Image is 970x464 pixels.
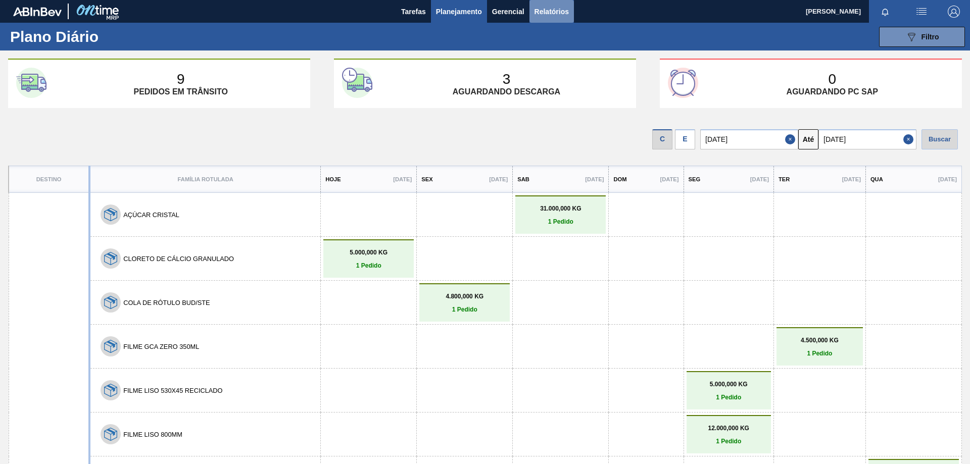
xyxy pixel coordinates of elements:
img: second-card-icon [342,68,372,98]
img: 7hKVVNeldsGH5KwE07rPnOGsQy+SHCf9ftlnweef0E1el2YcIeEt5yaNqj+jPq4oMsVpG1vCxiwYEd4SvddTlxqBvEWZPhf52... [104,296,117,309]
button: Notificações [869,5,901,19]
input: dd/mm/yyyy [700,129,798,149]
p: Pedidos em trânsito [133,87,227,96]
a: 5.000,000 KG1 Pedido [326,249,411,269]
p: 0 [828,71,836,87]
button: CLORETO DE CÁLCIO GRANULADO [123,255,234,263]
a: 5.000,000 KG1 Pedido [689,381,768,401]
span: Filtro [922,33,939,41]
p: [DATE] [750,176,769,182]
img: 7hKVVNeldsGH5KwE07rPnOGsQy+SHCf9ftlnweef0E1el2YcIeEt5yaNqj+jPq4oMsVpG1vCxiwYEd4SvddTlxqBvEWZPhf52... [104,384,117,397]
button: Filtro [879,27,965,47]
a: 31.000,000 KG1 Pedido [518,205,603,225]
img: 7hKVVNeldsGH5KwE07rPnOGsQy+SHCf9ftlnweef0E1el2YcIeEt5yaNqj+jPq4oMsVpG1vCxiwYEd4SvddTlxqBvEWZPhf52... [104,428,117,441]
p: 3 [503,71,511,87]
th: Família Rotulada [89,166,320,193]
div: C [652,129,672,149]
span: Planejamento [436,6,482,18]
a: 4.500,000 KG1 Pedido [779,337,860,357]
img: 7hKVVNeldsGH5KwE07rPnOGsQy+SHCf9ftlnweef0E1el2YcIeEt5yaNqj+jPq4oMsVpG1vCxiwYEd4SvddTlxqBvEWZPhf52... [104,208,117,221]
p: 9 [177,71,185,87]
button: FILME GCA ZERO 350ML [123,343,199,350]
button: Close [903,129,916,149]
p: Sex [421,176,432,182]
p: [DATE] [842,176,861,182]
a: 12.000,000 KG1 Pedido [689,425,768,445]
p: Aguardando descarga [453,87,560,96]
p: [DATE] [585,176,604,182]
p: 4.500,000 KG [779,337,860,344]
button: Close [785,129,798,149]
img: third-card-icon [668,68,698,98]
p: Qua [870,176,883,182]
div: Visão Data de Entrega [675,127,695,149]
div: Buscar [922,129,958,149]
div: Visão data de Coleta [652,127,672,149]
span: Gerencial [492,6,524,18]
p: Sab [517,176,529,182]
img: TNhmsLtSVTkK8tSr43FrP2fwEKptu5GPRR3wAAAABJRU5ErkJggg== [13,7,62,16]
img: userActions [915,6,928,18]
p: [DATE] [938,176,957,182]
p: 1 Pedido [689,394,768,401]
button: FILME LISO 530X45 RECICLADO [123,387,222,394]
img: 7hKVVNeldsGH5KwE07rPnOGsQy+SHCf9ftlnweef0E1el2YcIeEt5yaNqj+jPq4oMsVpG1vCxiwYEd4SvddTlxqBvEWZPhf52... [104,252,117,265]
p: 1 Pedido [779,350,860,357]
p: 5.000,000 KG [326,249,411,256]
button: Até [798,129,818,149]
p: 1 Pedido [326,262,411,269]
span: Tarefas [401,6,426,18]
button: FILME LISO 800MM [123,431,182,438]
th: Destino [9,166,89,193]
p: [DATE] [393,176,412,182]
button: COLA DE RÓTULO BUD/STE [123,299,210,306]
div: E [675,129,695,149]
p: Ter [779,176,790,182]
p: [DATE] [489,176,508,182]
p: 31.000,000 KG [518,205,603,212]
p: Hoje [325,176,341,182]
img: Logout [948,6,960,18]
h1: Plano Diário [10,31,187,42]
p: 1 Pedido [422,306,507,313]
p: 4.800,000 KG [422,293,507,300]
p: Seg [689,176,701,182]
p: 1 Pedido [689,438,768,445]
img: first-card-icon [16,68,46,98]
span: Relatórios [535,6,569,18]
p: Dom [613,176,626,182]
p: 12.000,000 KG [689,425,768,432]
p: 5.000,000 KG [689,381,768,388]
a: 4.800,000 KG1 Pedido [422,293,507,313]
input: dd/mm/yyyy [818,129,916,149]
p: 1 Pedido [518,218,603,225]
img: 7hKVVNeldsGH5KwE07rPnOGsQy+SHCf9ftlnweef0E1el2YcIeEt5yaNqj+jPq4oMsVpG1vCxiwYEd4SvddTlxqBvEWZPhf52... [104,340,117,353]
p: [DATE] [660,176,678,182]
button: AÇÚCAR CRISTAL [123,211,179,219]
p: Aguardando PC SAP [787,87,878,96]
